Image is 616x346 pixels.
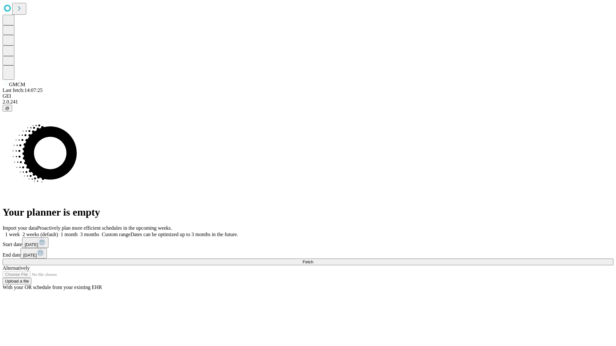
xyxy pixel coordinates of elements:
[3,248,613,259] div: End date
[25,242,38,247] span: [DATE]
[3,284,102,290] span: With your OR schedule from your existing EHR
[22,232,58,237] span: 2 weeks (default)
[3,206,613,218] h1: Your planner is empty
[3,105,12,111] button: @
[3,99,613,105] div: 2.0.241
[23,253,37,258] span: [DATE]
[5,232,20,237] span: 1 week
[61,232,78,237] span: 1 month
[3,87,43,93] span: Last fetch: 14:07:25
[3,259,613,265] button: Fetch
[3,278,31,284] button: Upload a file
[5,106,10,111] span: @
[131,232,238,237] span: Dates can be optimized up to 3 months in the future.
[22,237,48,248] button: [DATE]
[80,232,99,237] span: 3 months
[3,225,37,231] span: Import your data
[102,232,130,237] span: Custom range
[3,237,613,248] div: Start date
[21,248,47,259] button: [DATE]
[37,225,172,231] span: Proactively plan more efficient schedules in the upcoming weeks.
[3,93,613,99] div: GEI
[303,259,313,264] span: Fetch
[9,82,25,87] span: GMCM
[3,265,30,271] span: Alternatively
